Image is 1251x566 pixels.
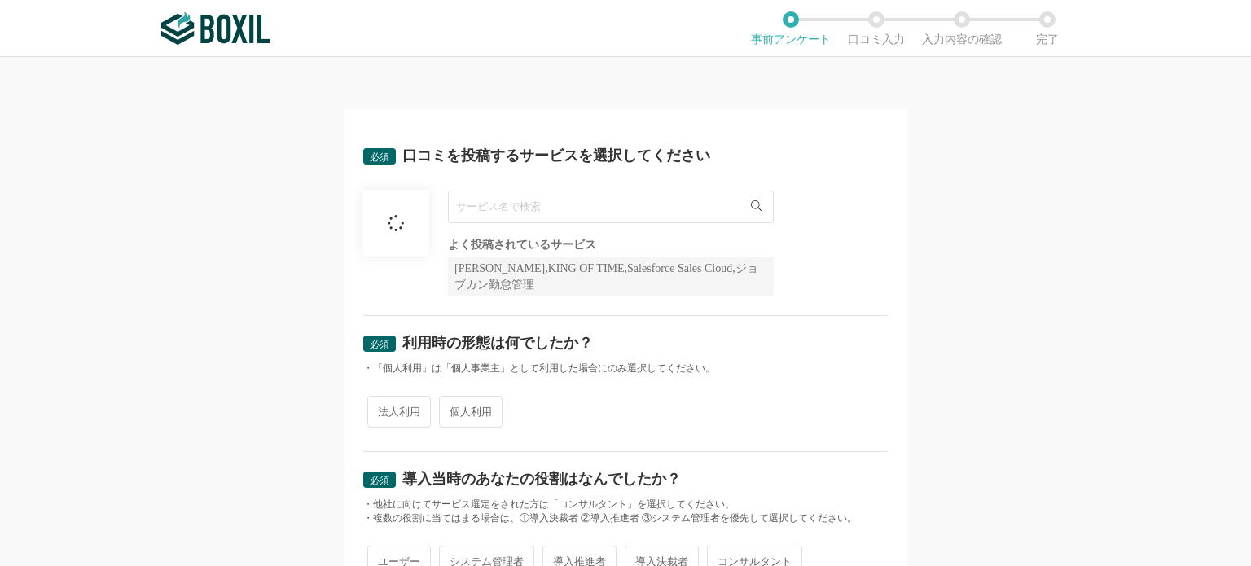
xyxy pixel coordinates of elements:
[833,11,919,46] li: 口コミ入力
[439,396,503,428] span: 個人利用
[919,11,1004,46] li: 入力内容の確認
[448,257,774,296] div: [PERSON_NAME],KING OF TIME,Salesforce Sales Cloud,ジョブカン勤怠管理
[402,336,593,350] div: 利用時の形態は何でしたか？
[448,239,774,251] div: よく投稿されているサービス
[370,475,389,486] span: 必須
[1004,11,1090,46] li: 完了
[748,11,833,46] li: 事前アンケート
[363,362,888,375] div: ・「個人利用」は「個人事業主」として利用した場合にのみ選択してください。
[363,511,888,525] div: ・複数の役割に当てはまる場合は、①導入決裁者 ②導入推進者 ③システム管理者を優先して選択してください。
[363,498,888,511] div: ・他社に向けてサービス選定をされた方は「コンサルタント」を選択してください。
[161,12,270,45] img: ボクシルSaaS_ロゴ
[370,151,389,163] span: 必須
[402,148,710,163] div: 口コミを投稿するサービスを選択してください
[370,339,389,350] span: 必須
[448,191,774,223] input: サービス名で検索
[402,472,681,486] div: 導入当時のあなたの役割はなんでしたか？
[367,396,431,428] span: 法人利用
